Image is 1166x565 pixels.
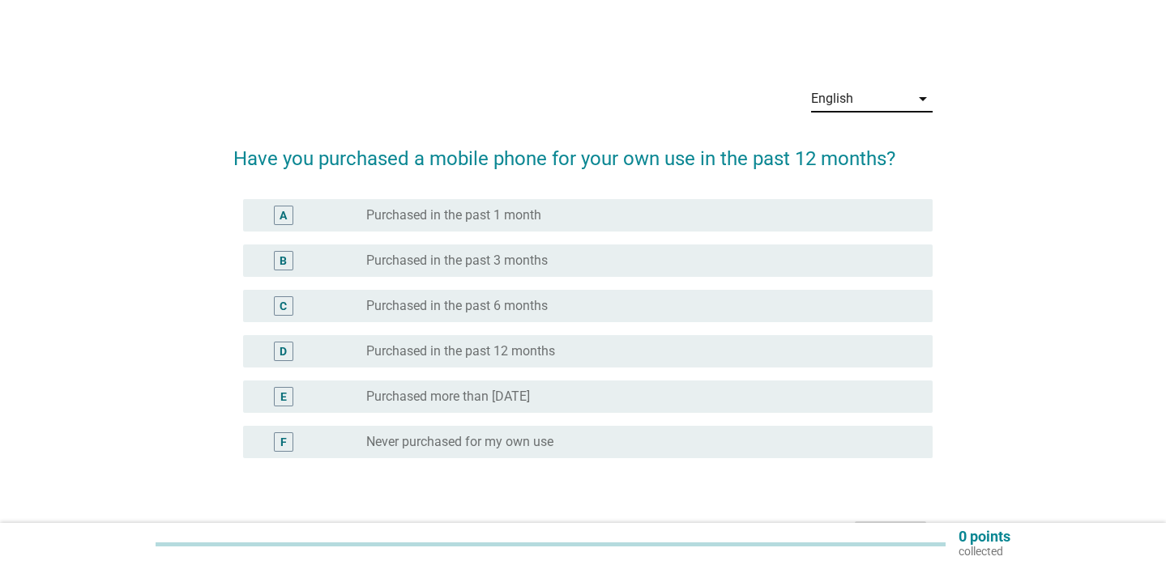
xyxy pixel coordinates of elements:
label: Purchased in the past 6 months [366,298,548,314]
i: arrow_drop_down [913,89,933,108]
label: Purchased in the past 3 months [366,253,548,269]
div: E [280,389,287,406]
label: Never purchased for my own use [366,434,553,450]
p: 0 points [959,529,1010,544]
h2: Have you purchased a mobile phone for your own use in the past 12 months? [233,128,933,173]
div: A [280,207,287,224]
div: F [280,434,287,451]
label: Purchased more than [DATE] [366,389,530,405]
div: C [280,298,287,315]
label: Purchased in the past 1 month [366,207,541,223]
label: Purchased in the past 12 months [366,343,555,359]
p: collected [959,544,1010,559]
div: B [280,253,287,270]
div: English [811,91,853,106]
div: D [280,343,287,360]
